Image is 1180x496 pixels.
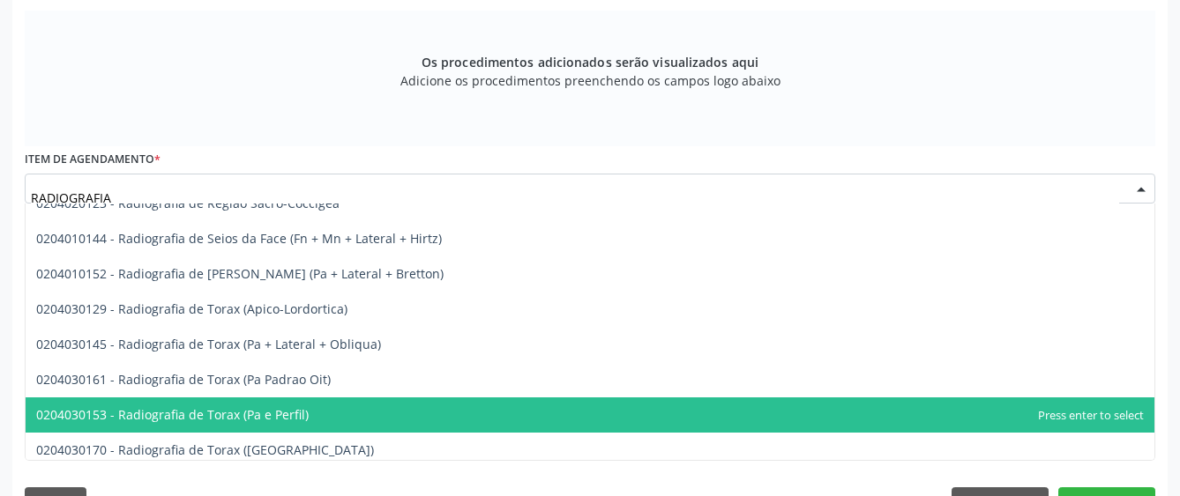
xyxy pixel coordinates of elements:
[422,53,758,71] span: Os procedimentos adicionados serão visualizados aqui
[36,195,340,211] span: 0204020123 - Radiografia de Regiao Sacro-Coccigea
[400,71,780,90] span: Adicione os procedimentos preenchendo os campos logo abaixo
[36,230,442,247] span: 0204010144 - Radiografia de Seios da Face (Fn + Mn + Lateral + Hirtz)
[36,300,347,317] span: 0204030129 - Radiografia de Torax (Apico-Lordortica)
[36,406,309,423] span: 0204030153 - Radiografia de Torax (Pa e Perfil)
[25,146,161,174] label: Item de agendamento
[36,336,381,352] span: 0204030145 - Radiografia de Torax (Pa + Lateral + Obliqua)
[36,441,374,458] span: 0204030170 - Radiografia de Torax ([GEOGRAPHIC_DATA])
[36,265,444,282] span: 0204010152 - Radiografia de [PERSON_NAME] (Pa + Lateral + Bretton)
[31,180,1119,215] input: Buscar por procedimento
[36,371,331,388] span: 0204030161 - Radiografia de Torax (Pa Padrao Oit)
